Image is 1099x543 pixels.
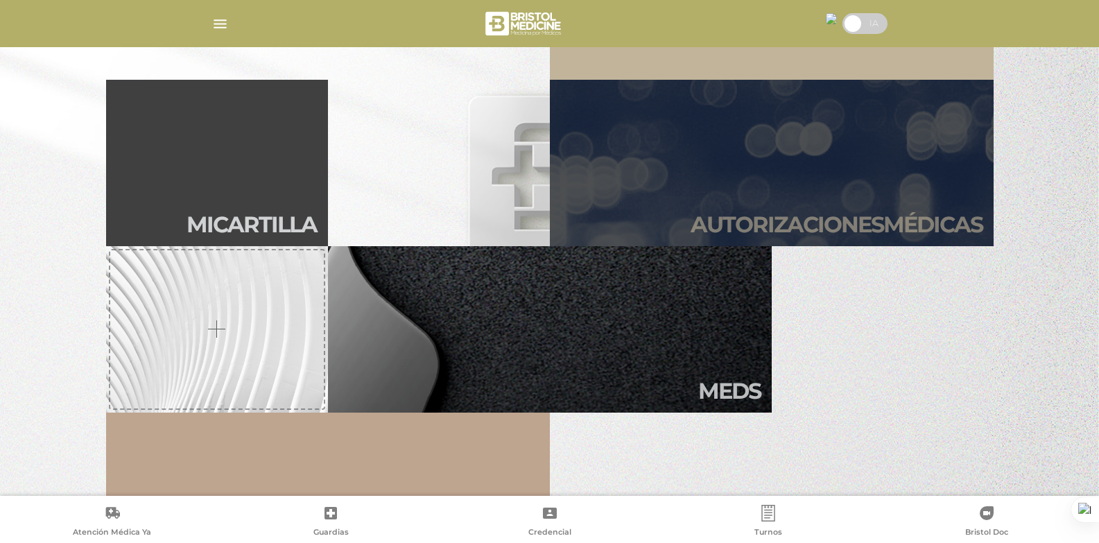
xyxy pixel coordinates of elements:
a: Turnos [659,505,877,540]
h2: Meds [698,378,761,404]
a: Credencial [440,505,659,540]
img: bristol-medicine-blanco.png [483,7,566,40]
a: Meds [328,246,772,413]
h2: Mi car tilla [187,212,317,238]
span: Guardias [313,527,349,540]
img: 15868 [826,13,837,24]
a: Autorizacionesmédicas [550,80,994,246]
img: Cober_menu-lines-white.svg [211,15,229,33]
a: Guardias [221,505,440,540]
a: Micartilla [106,80,328,246]
span: Turnos [754,527,782,540]
a: Bristol Doc [878,505,1096,540]
span: Credencial [528,527,571,540]
span: Atención Médica Ya [73,527,151,540]
a: Atención Médica Ya [3,505,221,540]
h2: Autori zaciones médicas [691,212,983,238]
span: Bristol Doc [965,527,1008,540]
